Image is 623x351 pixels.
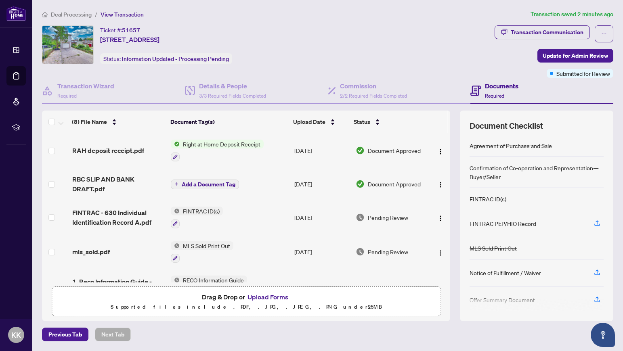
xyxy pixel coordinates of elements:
div: FINTRAC PEP/HIO Record [470,219,536,228]
td: [DATE] [291,269,352,304]
h4: Commission [340,81,407,91]
article: Transaction saved 2 minutes ago [531,10,613,19]
button: Status IconRECO Information Guide [171,276,247,297]
span: RECO Information Guide [180,276,247,284]
span: Drag & Drop orUpload FormsSupported files include .PDF, .JPG, .JPEG, .PNG under25MB [52,287,440,317]
img: Document Status [356,213,365,222]
img: Logo [437,215,444,221]
button: Logo [434,211,447,224]
span: FINTRAC - 630 Individual Identification Record A.pdf [72,208,165,227]
button: Status IconMLS Sold Print Out [171,241,233,263]
button: Logo [434,245,447,258]
th: (8) File Name [69,111,167,133]
span: Previous Tab [48,328,82,341]
button: Upload Forms [245,292,291,302]
span: Required [485,93,504,99]
button: Open asap [591,323,615,347]
div: Ticket #: [100,25,140,35]
td: [DATE] [291,200,352,235]
span: View Transaction [101,11,144,18]
span: Pending Review [368,247,408,256]
span: KK [11,329,21,341]
span: ellipsis [601,31,607,37]
span: Required [57,93,77,99]
span: RAH deposit receipt.pdf [72,146,144,155]
li: / [95,10,97,19]
img: Document Status [356,282,365,291]
span: Document Checklist [470,120,543,132]
img: IMG-N12318103_1.jpg [42,26,93,64]
p: Supported files include .PDF, .JPG, .JPEG, .PNG under 25 MB [57,302,435,312]
span: 1_Reco Information Guide - RECO Forms.pdf [72,277,165,296]
h4: Transaction Wizard [57,81,114,91]
button: Logo [434,280,447,293]
span: Pending Review [368,282,408,291]
div: MLS Sold Print Out [470,244,517,253]
img: Status Icon [171,140,180,148]
div: Transaction Communication [511,26,583,39]
img: Logo [437,148,444,155]
th: Upload Date [290,111,350,133]
span: Pending Review [368,213,408,222]
img: Logo [437,250,444,256]
span: Right at Home Deposit Receipt [180,140,264,148]
img: logo [6,6,26,21]
span: RBC SLIP AND BANK DRAFT.pdf [72,174,165,194]
td: [DATE] [291,235,352,270]
span: Update for Admin Review [543,49,608,62]
span: 3/3 Required Fields Completed [199,93,266,99]
div: Offer Summary Document [470,295,535,304]
h4: Documents [485,81,518,91]
span: MLS Sold Print Out [180,241,233,250]
button: Update for Admin Review [537,49,613,63]
img: Document Status [356,247,365,256]
span: Document Approved [368,146,421,155]
img: Document Status [356,146,365,155]
span: 2/2 Required Fields Completed [340,93,407,99]
h4: Details & People [199,81,266,91]
span: Add a Document Tag [182,182,235,187]
button: Logo [434,178,447,190]
img: Status Icon [171,241,180,250]
img: Status Icon [171,276,180,284]
td: [DATE] [291,168,352,200]
div: Confirmation of Co-operation and Representation—Buyer/Seller [470,163,604,181]
span: plus [174,182,178,186]
th: Document Tag(s) [167,111,290,133]
span: (8) File Name [72,117,107,126]
button: Next Tab [95,328,131,341]
span: Information Updated - Processing Pending [122,55,229,63]
button: Transaction Communication [495,25,590,39]
span: Drag & Drop or [202,292,291,302]
img: Document Status [356,180,365,188]
div: Notice of Fulfillment / Waiver [470,268,541,277]
span: Document Approved [368,180,421,188]
span: Upload Date [293,117,325,126]
span: 51657 [122,27,140,34]
span: FINTRAC ID(s) [180,207,223,215]
span: Status [354,117,370,126]
div: FINTRAC ID(s) [470,194,506,203]
span: Submitted for Review [556,69,610,78]
div: Status: [100,53,232,64]
button: Logo [434,144,447,157]
span: Deal Processing [51,11,92,18]
span: home [42,12,48,17]
span: [STREET_ADDRESS] [100,35,159,44]
img: Status Icon [171,207,180,215]
button: Status IconRight at Home Deposit Receipt [171,140,264,161]
button: Add a Document Tag [171,180,239,189]
button: Add a Document Tag [171,179,239,189]
button: Previous Tab [42,328,88,341]
div: Agreement of Purchase and Sale [470,141,552,150]
img: Logo [437,182,444,188]
th: Status [350,111,426,133]
td: [DATE] [291,133,352,168]
span: mls_sold.pdf [72,247,110,257]
button: Status IconFINTRAC ID(s) [171,207,223,228]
